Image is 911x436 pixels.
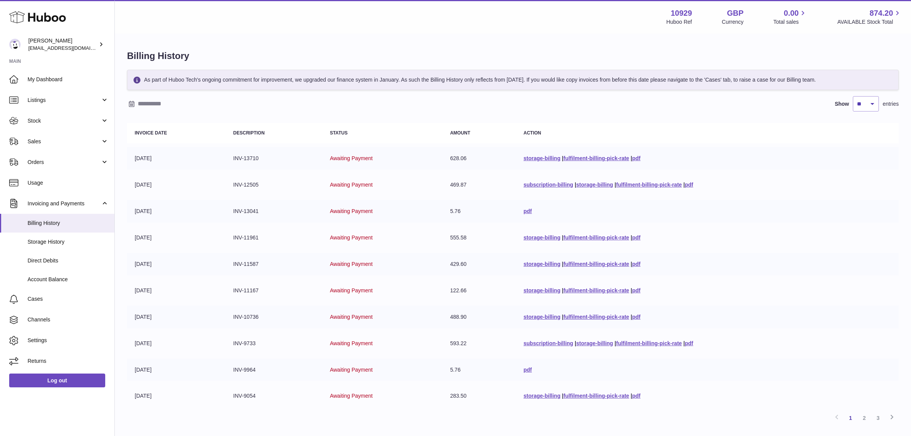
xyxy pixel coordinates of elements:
[870,8,893,18] span: 874.20
[226,385,323,407] td: INV-9054
[442,226,516,249] td: 555.58
[844,411,857,425] a: 1
[28,179,109,187] span: Usage
[226,359,323,381] td: INV-9964
[631,155,632,161] span: |
[442,253,516,275] td: 429.60
[576,340,613,346] a: storage-billing
[562,314,564,320] span: |
[631,287,632,293] span: |
[871,411,885,425] a: 3
[28,357,109,365] span: Returns
[226,147,323,170] td: INV-13710
[127,174,226,196] td: [DATE]
[523,393,560,399] a: storage-billing
[28,200,101,207] span: Invoicing and Payments
[837,18,902,26] span: AVAILABLE Stock Total
[631,234,632,241] span: |
[330,234,373,241] span: Awaiting Payment
[28,76,109,83] span: My Dashboard
[523,234,560,241] a: storage-billing
[685,182,693,188] a: pdf
[523,314,560,320] a: storage-billing
[330,314,373,320] span: Awaiting Payment
[127,332,226,355] td: [DATE]
[9,39,21,50] img: internalAdmin-10929@internal.huboo.com
[564,234,629,241] a: fulfilment-billing-pick-rate
[564,314,629,320] a: fulfilment-billing-pick-rate
[127,359,226,381] td: [DATE]
[773,8,807,26] a: 0.00 Total sales
[28,37,97,52] div: [PERSON_NAME]
[127,306,226,328] td: [DATE]
[226,174,323,196] td: INV-12505
[442,332,516,355] td: 593.22
[226,200,323,223] td: INV-13041
[632,393,640,399] a: pdf
[442,385,516,407] td: 283.50
[127,279,226,302] td: [DATE]
[127,200,226,223] td: [DATE]
[614,182,616,188] span: |
[28,117,101,125] span: Stock
[442,200,516,223] td: 5.76
[616,340,682,346] a: fulfilment-billing-pick-rate
[226,253,323,275] td: INV-11587
[683,340,685,346] span: |
[562,393,564,399] span: |
[330,155,373,161] span: Awaiting Payment
[632,155,640,161] a: pdf
[883,100,899,108] span: entries
[442,279,516,302] td: 122.66
[330,287,373,293] span: Awaiting Payment
[9,374,105,387] a: Log out
[442,174,516,196] td: 469.87
[575,182,576,188] span: |
[28,276,109,283] span: Account Balance
[564,287,629,293] a: fulfilment-billing-pick-rate
[671,8,692,18] strong: 10929
[685,340,693,346] a: pdf
[442,306,516,328] td: 488.90
[523,130,541,136] strong: Action
[28,159,101,166] span: Orders
[226,332,323,355] td: INV-9733
[28,316,109,323] span: Channels
[575,340,576,346] span: |
[28,97,101,104] span: Listings
[562,261,564,267] span: |
[576,182,613,188] a: storage-billing
[632,234,640,241] a: pdf
[330,130,347,136] strong: Status
[523,287,560,293] a: storage-billing
[773,18,807,26] span: Total sales
[523,261,560,267] a: storage-billing
[442,359,516,381] td: 5.76
[667,18,692,26] div: Huboo Ref
[442,147,516,170] td: 628.06
[614,340,616,346] span: |
[127,50,899,62] h1: Billing History
[330,340,373,346] span: Awaiting Payment
[127,253,226,275] td: [DATE]
[330,261,373,267] span: Awaiting Payment
[523,208,532,214] a: pdf
[562,155,564,161] span: |
[835,100,849,108] label: Show
[523,367,532,373] a: pdf
[127,70,899,90] div: As part of Huboo Tech's ongoing commitment for improvement, we upgraded our finance system in Jan...
[564,393,629,399] a: fulfilment-billing-pick-rate
[632,261,640,267] a: pdf
[616,182,682,188] a: fulfilment-billing-pick-rate
[632,287,640,293] a: pdf
[631,261,632,267] span: |
[330,393,373,399] span: Awaiting Payment
[784,8,799,18] span: 0.00
[523,340,573,346] a: subscription-billing
[562,287,564,293] span: |
[564,155,629,161] a: fulfilment-billing-pick-rate
[330,367,373,373] span: Awaiting Payment
[135,130,167,136] strong: Invoice Date
[727,8,743,18] strong: GBP
[450,130,470,136] strong: Amount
